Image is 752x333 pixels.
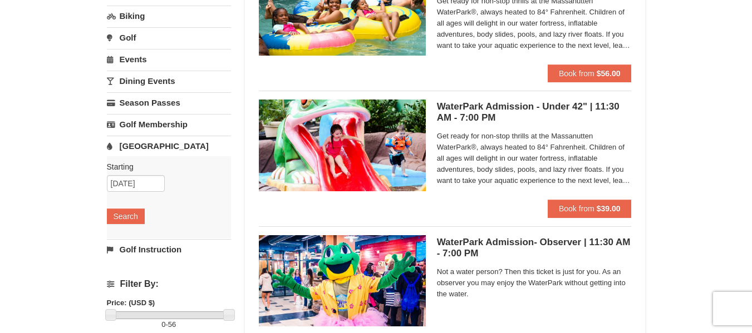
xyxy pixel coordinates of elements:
[107,279,231,289] h4: Filter By:
[107,136,231,156] a: [GEOGRAPHIC_DATA]
[107,208,145,224] button: Search
[437,237,632,259] h5: WaterPark Admission- Observer | 11:30 AM - 7:00 PM
[559,69,594,78] span: Book from
[548,200,632,217] button: Book from $39.00
[161,320,165,329] span: 0
[259,100,426,191] img: 6619917-1570-0b90b492.jpg
[107,6,231,26] a: Biking
[597,204,621,213] strong: $39.00
[107,27,231,48] a: Golf
[437,131,632,186] span: Get ready for non-stop thrills at the Massanutten WaterPark®, always heated to 84° Fahrenheit. Ch...
[437,266,632,300] span: Not a water person? Then this ticket is just for you. As an observer you may enjoy the WaterPark ...
[107,319,231,330] label: -
[107,299,155,307] strong: Price: (USD $)
[107,114,231,135] a: Golf Membership
[107,239,231,260] a: Golf Instruction
[548,64,632,82] button: Book from $56.00
[107,49,231,69] a: Events
[259,235,426,326] img: 6619917-1587-675fdf84.jpg
[107,71,231,91] a: Dining Events
[559,204,594,213] span: Book from
[437,101,632,123] h5: WaterPark Admission - Under 42" | 11:30 AM - 7:00 PM
[597,69,621,78] strong: $56.00
[107,161,223,172] label: Starting
[168,320,176,329] span: 56
[107,92,231,113] a: Season Passes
